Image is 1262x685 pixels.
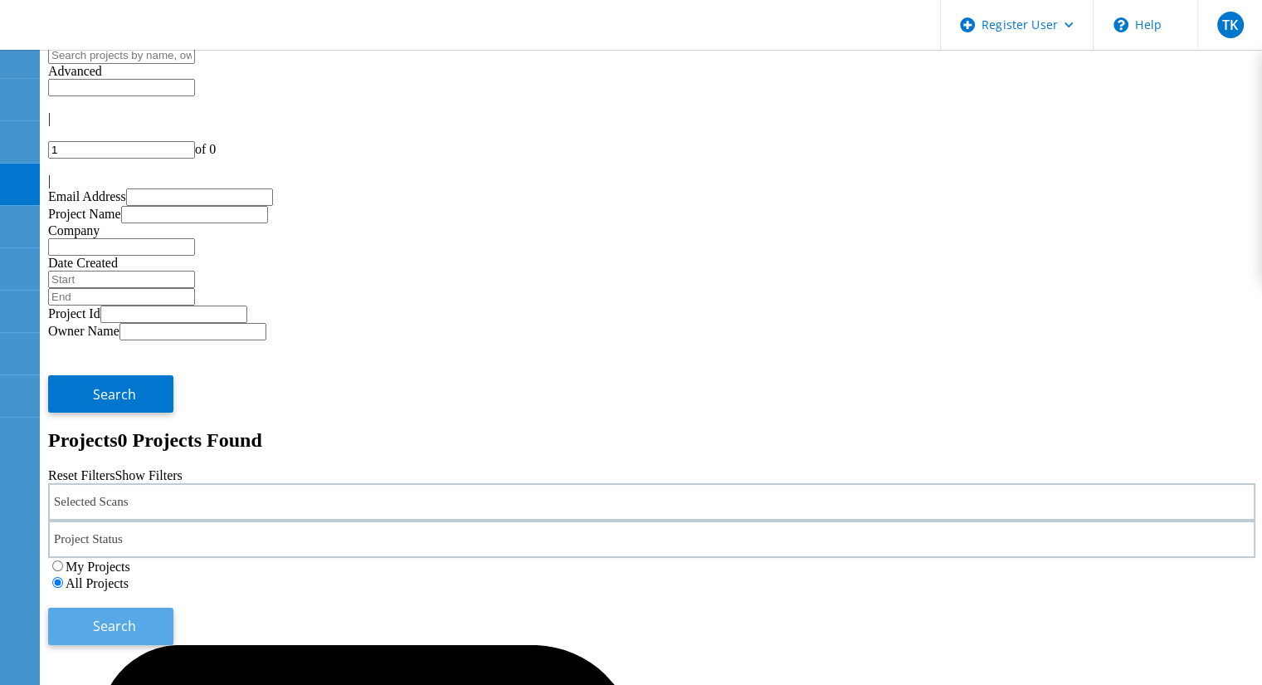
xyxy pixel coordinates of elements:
[48,521,1255,558] div: Project Status
[48,324,119,338] label: Owner Name
[48,608,173,645] button: Search
[48,64,102,78] span: Advanced
[66,576,129,590] label: All Projects
[48,111,1255,126] div: |
[48,207,121,221] label: Project Name
[48,174,1255,188] div: |
[48,288,195,306] input: End
[48,223,100,237] label: Company
[48,483,1255,521] div: Selected Scans
[48,429,118,451] b: Projects
[93,385,136,404] span: Search
[1222,18,1238,32] span: TK
[66,560,130,574] label: My Projects
[93,617,136,635] span: Search
[48,468,115,482] a: Reset Filters
[17,32,195,46] a: Live Optics Dashboard
[48,256,118,270] label: Date Created
[48,306,100,320] label: Project Id
[195,142,216,156] span: of 0
[48,46,195,64] input: Search projects by name, owner, ID, company, etc
[48,189,126,203] label: Email Address
[48,375,173,413] button: Search
[1113,17,1128,32] svg: \n
[48,271,195,288] input: Start
[118,429,262,451] span: 0 Projects Found
[115,468,182,482] a: Show Filters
